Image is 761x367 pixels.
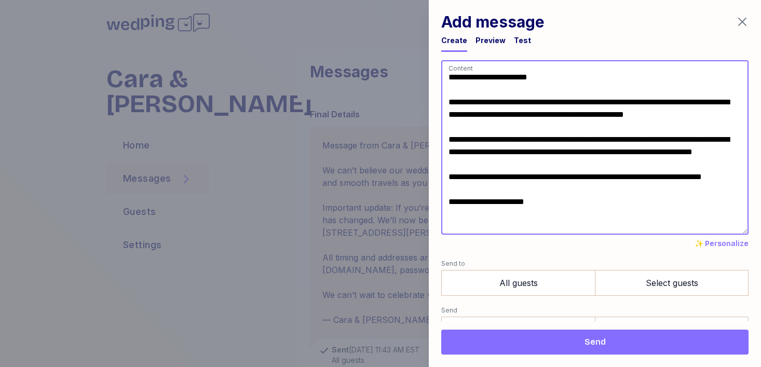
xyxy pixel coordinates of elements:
[441,317,595,343] label: Now
[695,239,749,249] button: ✨ Personalize
[595,317,749,343] label: Later
[441,35,467,46] div: Create
[441,12,545,31] h1: Add message
[595,270,749,296] label: Select guests
[441,330,749,355] button: Send
[514,35,531,46] div: Test
[441,270,595,296] label: All guests
[475,35,506,46] div: Preview
[441,304,749,317] label: Send
[585,336,606,348] span: Send
[441,257,749,270] label: Send to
